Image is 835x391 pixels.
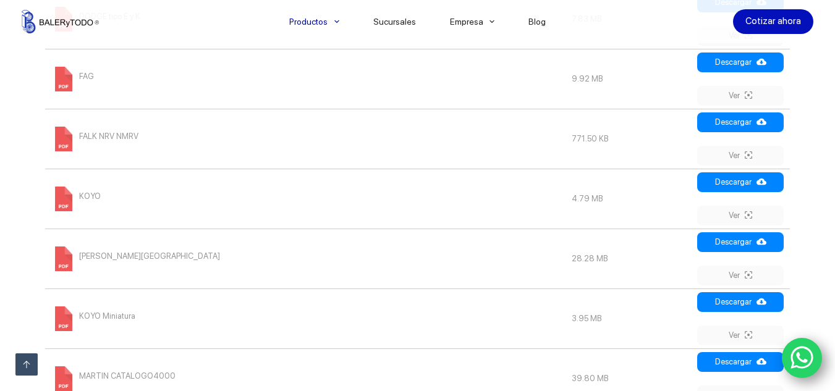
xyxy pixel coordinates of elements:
span: MARTIN CATALOGO4000 [79,366,176,386]
a: KOYO Miniatura [51,313,135,322]
a: MARTIN CATALOGO4000 [51,373,176,382]
a: Descargar [697,352,784,372]
span: KOYO Miniatura [79,306,135,326]
a: Ver [697,206,784,225]
span: FAG [79,67,94,86]
a: Ver [697,326,784,345]
td: 3.95 MB [566,288,694,348]
a: KOYO [51,193,101,203]
a: Cotizar ahora [733,9,813,34]
span: FALK NRV NMRV [79,127,138,146]
a: Descargar [697,292,784,312]
a: Descargar [697,232,784,252]
a: FALK NRV NMRV [51,133,138,143]
td: 771.50 KB [566,109,694,169]
td: 9.92 MB [566,49,694,109]
a: Descargar [697,112,784,132]
a: Ir arriba [15,353,38,376]
img: Balerytodo [22,10,99,33]
a: Descargar [697,172,784,192]
a: [PERSON_NAME][GEOGRAPHIC_DATA] [51,253,220,263]
td: 4.79 MB [566,169,694,229]
a: Ver [697,86,784,106]
span: [PERSON_NAME][GEOGRAPHIC_DATA] [79,246,220,266]
span: KOYO [79,187,101,206]
td: 28.28 MB [566,229,694,288]
a: Ver [697,146,784,166]
a: Ver [697,266,784,285]
a: FAG [51,74,94,83]
a: WhatsApp [782,338,823,379]
a: Descargar [697,53,784,72]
